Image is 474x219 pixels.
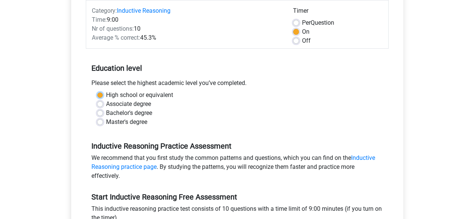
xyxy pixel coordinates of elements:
[302,27,310,36] label: On
[302,36,311,45] label: Off
[302,19,311,26] span: Per
[293,6,383,18] div: Timer
[117,7,170,14] a: Inductive Reasoning
[86,79,389,91] div: Please select the highest academic level you’ve completed.
[106,109,152,118] label: Bachelor's degree
[302,18,334,27] label: Question
[86,153,389,183] div: We recommend that you first study the common patterns and questions, which you can find on the . ...
[92,7,117,14] span: Category:
[86,15,287,24] div: 9:00
[91,192,383,201] h5: Start Inductive Reasoning Free Assessment
[91,61,383,76] h5: Education level
[91,142,383,150] h5: Inductive Reasoning Practice Assessment
[106,91,173,100] label: High school or equivalent
[92,25,134,32] span: Nr of questions:
[86,33,287,42] div: 45.3%
[106,100,151,109] label: Associate degree
[106,118,147,127] label: Master's degree
[92,34,140,41] span: Average % correct:
[86,24,287,33] div: 10
[92,16,107,23] span: Time:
